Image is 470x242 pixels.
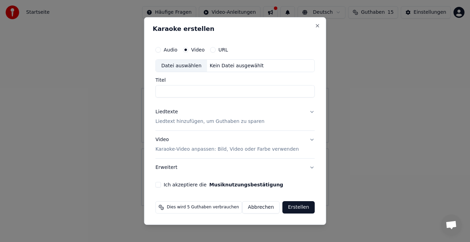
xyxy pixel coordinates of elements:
label: Video [191,47,204,52]
span: Dies wird 5 Guthaben verbrauchen [167,205,239,210]
label: Titel [156,78,315,83]
button: Erweitert [156,159,315,176]
label: Ich akzeptiere die [164,182,283,187]
div: Kein Datei ausgewählt [207,62,267,69]
label: Audio [164,47,178,52]
button: Erstellen [282,201,314,214]
div: Liedtexte [156,109,178,116]
div: Video [156,137,299,153]
button: VideoKaraoke-Video anpassen: Bild, Video oder Farbe verwenden [156,131,315,159]
p: Liedtext hinzufügen, um Guthaben zu sparen [156,118,265,125]
button: LiedtexteLiedtext hinzufügen, um Guthaben zu sparen [156,103,315,131]
div: Datei auswählen [156,60,207,72]
p: Karaoke-Video anpassen: Bild, Video oder Farbe verwenden [156,146,299,153]
button: Abbrechen [242,201,280,214]
label: URL [218,47,228,52]
button: Ich akzeptiere die [209,182,283,187]
h2: Karaoke erstellen [153,26,318,32]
